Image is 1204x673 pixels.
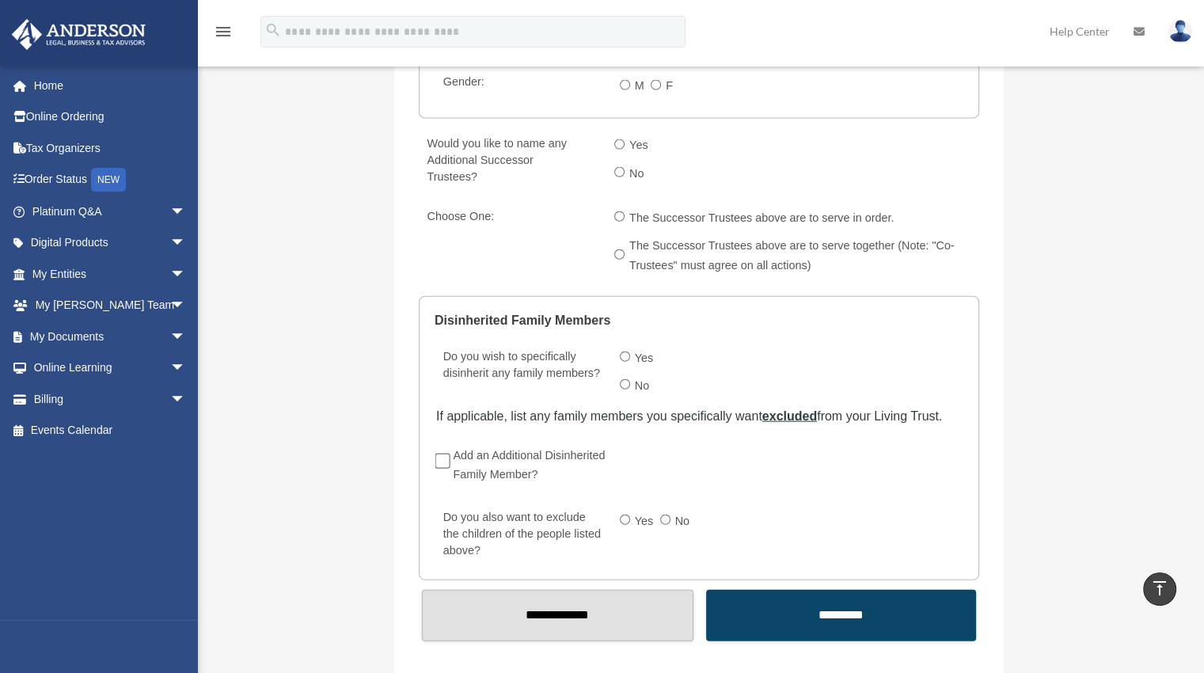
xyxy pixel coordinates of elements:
label: Yes [630,346,660,371]
label: Do you wish to specifically disinherit any family members? [436,346,607,402]
label: No [630,374,656,399]
a: My Entitiesarrow_drop_down [11,258,210,290]
span: arrow_drop_down [170,321,202,353]
u: excluded [762,409,817,423]
span: arrow_drop_down [170,227,202,260]
a: Online Ordering [11,101,210,133]
label: The Successor Trustees above are to serve together (Note: "Co-Trustees" must agree on all actions) [625,234,988,279]
a: Digital Productsarrow_drop_down [11,227,210,259]
i: search [264,21,282,39]
img: Anderson Advisors Platinum Portal [7,19,150,50]
label: Yes [630,509,660,534]
span: arrow_drop_down [170,258,202,291]
a: Tax Organizers [11,132,210,164]
a: My Documentsarrow_drop_down [11,321,210,352]
label: Yes [625,133,655,158]
div: NEW [91,168,126,192]
span: arrow_drop_down [170,290,202,322]
label: The Successor Trustees above are to serve in order. [625,206,901,231]
a: Online Learningarrow_drop_down [11,352,210,384]
img: User Pic [1168,20,1192,43]
label: Would you like to name any Additional Successor Trustees? [420,133,587,189]
a: Events Calendar [11,415,210,447]
a: Billingarrow_drop_down [11,383,210,415]
span: arrow_drop_down [170,352,202,385]
label: F [661,74,679,99]
i: vertical_align_top [1150,579,1169,598]
a: Platinum Q&Aarrow_drop_down [11,196,210,227]
a: vertical_align_top [1143,572,1176,606]
label: No [670,509,697,534]
a: Order StatusNEW [11,164,210,196]
span: arrow_drop_down [170,196,202,228]
i: menu [214,22,233,41]
label: Do you also want to exclude the children of the people listed above? [436,507,607,562]
div: If applicable, list any family members you specifically want from your Living Trust. [436,405,962,428]
label: Add an Additional Disinherited Family Member? [449,443,620,488]
a: My [PERSON_NAME] Teamarrow_drop_down [11,290,210,321]
label: Choose One: [420,206,602,282]
a: menu [214,28,233,41]
label: Gender: [436,71,607,101]
a: Home [11,70,210,101]
label: No [625,162,651,187]
span: arrow_drop_down [170,383,202,416]
legend: Disinherited Family Members [435,297,963,344]
label: M [630,74,651,99]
